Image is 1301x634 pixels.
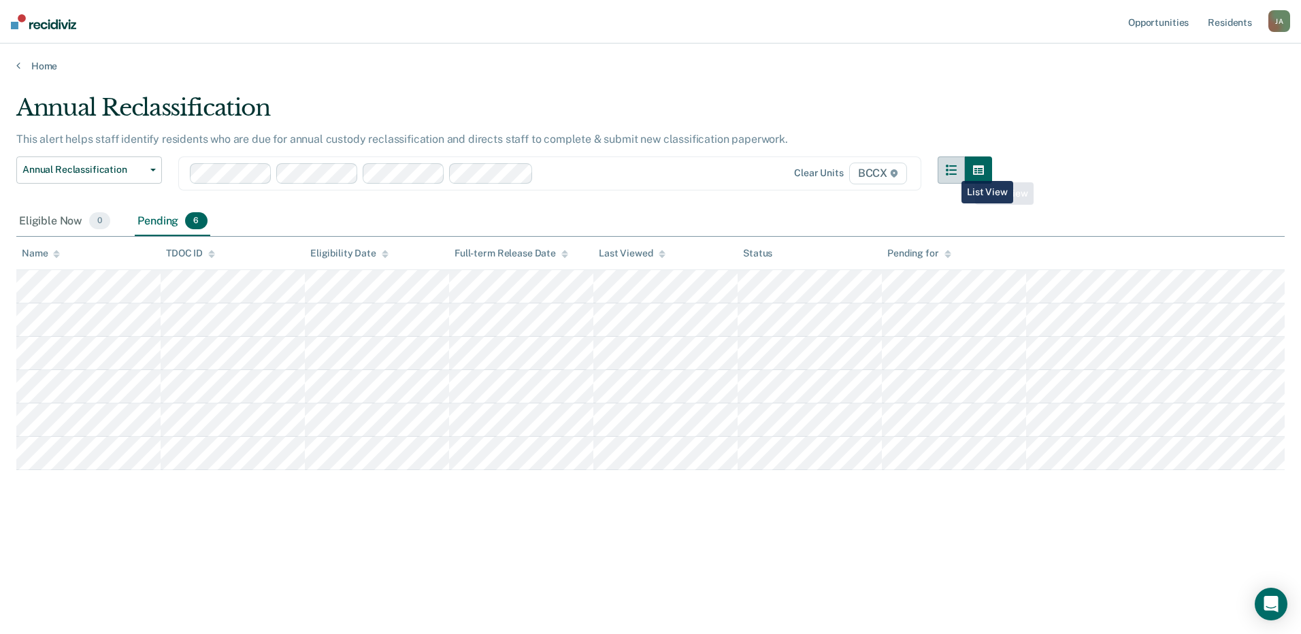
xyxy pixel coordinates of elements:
[185,212,207,230] span: 6
[16,156,162,184] button: Annual Reclassification
[849,163,907,184] span: BCCX
[22,248,60,259] div: Name
[1268,10,1290,32] div: J A
[455,248,568,259] div: Full-term Release Date
[11,14,76,29] img: Recidiviz
[22,164,145,176] span: Annual Reclassification
[16,60,1285,72] a: Home
[135,207,210,237] div: Pending6
[89,212,110,230] span: 0
[310,248,389,259] div: Eligibility Date
[16,207,113,237] div: Eligible Now0
[599,248,665,259] div: Last Viewed
[16,94,992,133] div: Annual Reclassification
[166,248,215,259] div: TDOC ID
[16,133,788,146] p: This alert helps staff identify residents who are due for annual custody reclassification and dir...
[1268,10,1290,32] button: JA
[887,248,951,259] div: Pending for
[743,248,772,259] div: Status
[1255,588,1287,620] div: Open Intercom Messenger
[794,167,844,179] div: Clear units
